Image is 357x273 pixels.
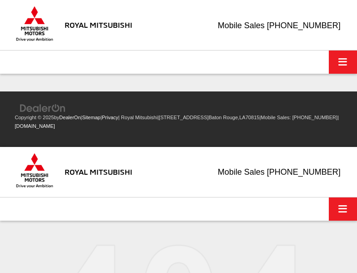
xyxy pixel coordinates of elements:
span: [STREET_ADDRESS] [159,115,208,120]
span: | [259,115,337,120]
img: DealerOn [20,103,66,113]
span: | [81,115,101,120]
a: [DOMAIN_NAME] [15,123,55,129]
span: Mobile Sales: [261,115,291,120]
a: DealerOn Home Page [59,115,80,120]
h3: Royal Mitsubishi [65,167,132,176]
span: LA [239,115,246,120]
img: Mitsubishi [14,153,55,188]
button: Click to show site navigation [329,51,357,74]
a: DealerOn [20,105,66,111]
h3: Royal Mitsubishi [65,20,132,29]
span: 70815 [246,115,260,120]
span: by [54,115,81,120]
span: Copyright © 2025 [15,115,54,120]
span: Mobile Sales [218,167,265,177]
a: Sitemap [82,115,101,120]
span: [PHONE_NUMBER] [267,21,341,30]
span: [PHONE_NUMBER] [292,115,337,120]
span: Mobile Sales [218,21,265,30]
img: Mitsubishi [14,6,55,41]
span: | [157,115,259,120]
span: | [101,115,118,120]
span: [PHONE_NUMBER] [267,167,341,177]
a: Privacy [102,115,118,120]
span: Baton Rouge, [209,115,240,120]
button: Click to show site navigation [329,197,357,221]
span: | Royal Mitsubishi [118,115,157,120]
